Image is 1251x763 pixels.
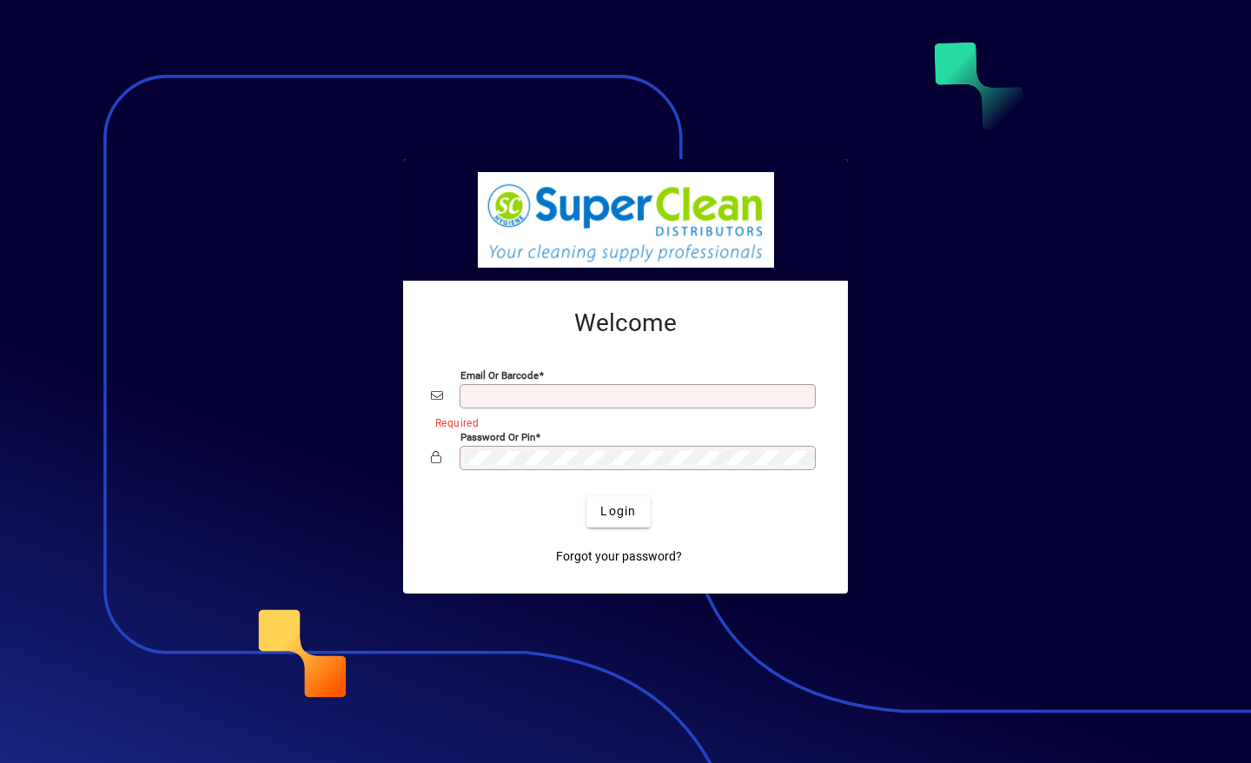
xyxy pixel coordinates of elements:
a: Forgot your password? [549,541,689,573]
mat-label: Email or Barcode [460,368,539,381]
span: Forgot your password? [556,547,682,566]
h2: Welcome [431,309,820,338]
span: Login [600,502,636,521]
mat-label: Password or Pin [460,430,535,442]
mat-error: Required [435,413,806,431]
button: Login [586,496,650,527]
